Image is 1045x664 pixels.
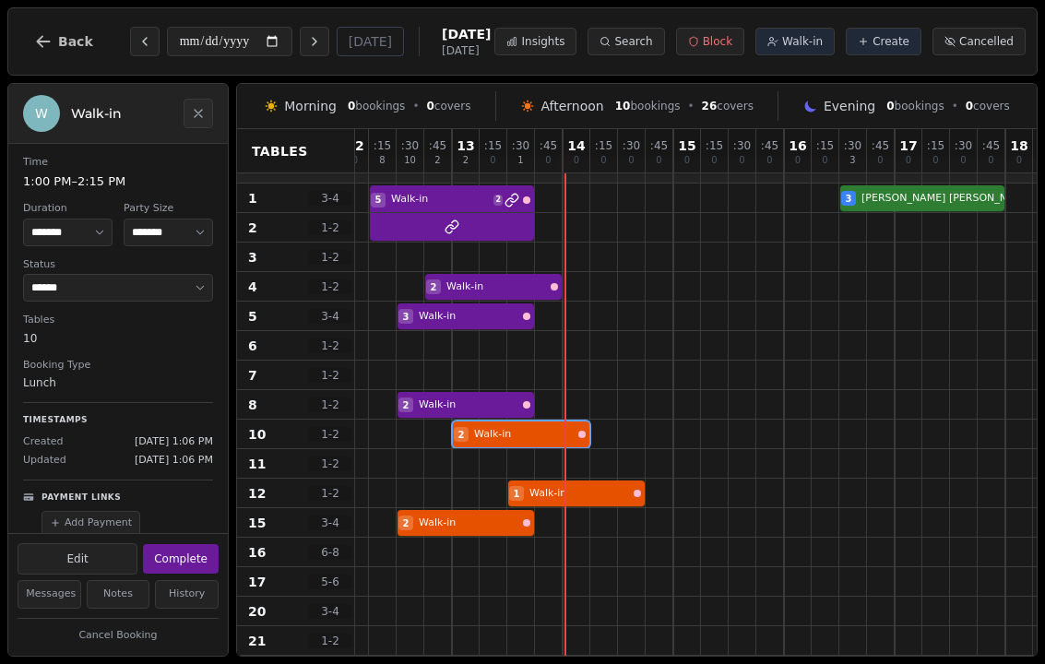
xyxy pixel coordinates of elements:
[899,139,917,152] span: 17
[308,250,352,265] span: 1 - 2
[308,545,352,560] span: 6 - 8
[982,140,1000,151] span: : 45
[529,486,630,502] span: Walk-in
[19,19,108,64] button: Back
[248,337,257,355] span: 6
[761,140,778,151] span: : 45
[877,156,883,165] span: 0
[252,142,308,160] span: Tables
[966,100,973,113] span: 0
[42,492,121,504] p: Payment Links
[248,366,257,385] span: 7
[308,220,352,235] span: 1 - 2
[248,219,257,237] span: 2
[988,156,993,165] span: 0
[952,99,958,113] span: •
[308,516,352,530] span: 3 - 4
[588,28,664,55] button: Search
[18,580,81,609] button: Messages
[844,140,861,151] span: : 30
[248,514,266,532] span: 15
[300,27,329,56] button: Next day
[927,140,944,151] span: : 15
[248,248,257,267] span: 3
[822,156,827,165] span: 0
[248,396,257,414] span: 8
[401,140,419,151] span: : 30
[623,140,640,151] span: : 30
[766,156,772,165] span: 0
[955,140,972,151] span: : 30
[308,575,352,589] span: 5 - 6
[23,313,213,328] dt: Tables
[18,624,219,647] button: Cancel Booking
[711,156,717,165] span: 0
[419,397,519,413] span: Walk-in
[932,28,1026,55] button: Cancelled
[87,580,150,609] button: Notes
[308,368,352,383] span: 1 - 2
[404,156,416,165] span: 10
[248,602,266,621] span: 20
[403,516,410,530] span: 2
[308,191,352,206] span: 3 - 4
[284,97,337,115] span: Morning
[960,156,966,165] span: 0
[463,156,469,165] span: 2
[966,99,1010,113] span: covers
[442,25,491,43] span: [DATE]
[308,397,352,412] span: 1 - 2
[23,358,213,373] dt: Booking Type
[446,279,547,295] span: Walk-in
[886,100,894,113] span: 0
[308,427,352,442] span: 1 - 2
[540,97,603,115] span: Afternoon
[1016,156,1022,165] span: 0
[143,544,219,574] button: Complete
[702,100,718,113] span: 26
[248,425,266,444] span: 10
[23,453,66,468] span: Updated
[431,280,437,294] span: 2
[932,156,938,165] span: 0
[42,511,140,536] button: Add Payment
[308,338,352,353] span: 1 - 2
[706,140,723,151] span: : 15
[23,414,213,427] p: Timestamps
[348,99,405,113] span: bookings
[789,139,806,152] span: 16
[615,99,681,113] span: bookings
[521,34,564,49] span: Insights
[130,27,160,56] button: Previous day
[755,28,835,55] button: Walk-in
[379,156,385,165] span: 8
[248,632,266,650] span: 21
[375,193,382,207] span: 5
[419,516,519,531] span: Walk-in
[308,456,352,471] span: 1 - 2
[248,455,266,473] span: 11
[71,104,172,123] h2: Walk-in
[23,374,213,391] dd: Lunch
[426,100,433,113] span: 0
[248,189,257,207] span: 1
[308,604,352,619] span: 3 - 4
[959,34,1014,49] span: Cancelled
[614,34,652,49] span: Search
[545,156,551,165] span: 0
[458,428,465,442] span: 2
[886,99,944,113] span: bookings
[23,330,213,347] dd: 10
[628,156,634,165] span: 0
[403,310,410,324] span: 3
[308,309,352,324] span: 3 - 4
[493,195,503,206] span: 2
[403,398,410,412] span: 2
[474,427,575,443] span: Walk-in
[337,27,404,56] button: [DATE]
[795,156,801,165] span: 0
[861,191,1033,207] span: [PERSON_NAME] [PERSON_NAME]
[155,580,219,609] button: History
[567,139,585,152] span: 14
[419,309,519,325] span: Walk-in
